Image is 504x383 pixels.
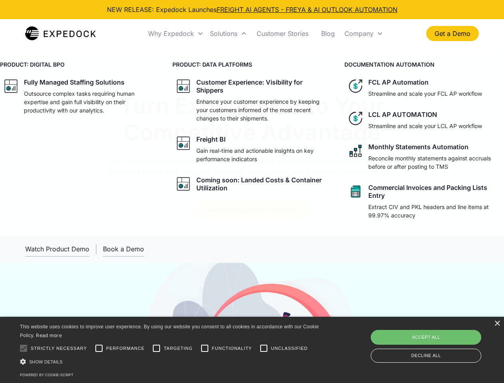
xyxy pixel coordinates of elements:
[368,122,482,130] p: Streamline and scale your LCL AP workflow
[24,78,125,86] div: Fully Managed Staffing Solutions
[368,154,501,171] p: Reconcile monthly statements against accruals before or after posting to TMS
[344,30,374,38] div: Company
[20,324,319,339] span: This website uses cookies to improve user experience. By using our website you consent to all coo...
[348,78,364,94] img: dollar icon
[210,30,237,38] div: Solutions
[341,20,386,47] div: Company
[148,30,194,38] div: Why Expedock
[212,345,252,352] span: Functionality
[344,180,504,223] a: sheet iconCommercial Invoices and Packing Lists EntryExtract CIV and PKL headers and line items a...
[250,20,315,47] a: Customer Stories
[464,345,504,383] iframe: Chat Widget
[25,26,96,41] img: Expedock Logo
[103,245,144,253] div: Book a Demo
[145,20,207,47] div: Why Expedock
[368,89,482,98] p: Streamline and scale your FCL AP workflow
[196,146,329,163] p: Gain real-time and actionable insights on key performance indicators
[315,20,341,47] a: Blog
[344,140,504,174] a: network like iconMonthly Statements AutomationReconcile monthly statements against accruals befor...
[176,78,192,94] img: graph icon
[20,373,73,377] a: Powered by cookie-script
[494,321,500,327] div: Close
[368,78,429,86] div: FCL AP Automation
[344,60,504,69] h4: DOCUMENTATION AUTOMATION
[426,26,479,41] a: Get a Demo
[196,78,329,94] div: Customer Experience: Visibility for Shippers
[3,78,19,94] img: graph icon
[164,345,192,352] span: Targeting
[371,349,481,363] div: Decline all
[348,111,364,126] img: dollar icon
[368,143,468,151] div: Monthly Statements Automation
[172,132,332,166] a: graph iconFreight BIGain real-time and actionable insights on key performance indicators
[368,203,501,219] p: Extract CIV and PKL headers and line items at 99.97% accuracy
[176,135,192,151] img: graph icon
[36,332,62,338] a: Read more
[24,89,156,115] p: Outsource complex tasks requiring human expertise and gain full visibility on their productivity ...
[271,345,308,352] span: Unclassified
[371,330,481,344] div: Accept all
[172,60,332,69] h4: PRODUCT: DATA PLATFORMS
[196,97,329,122] p: Enhance your customer experience by keeping your customers informed of the most recent changes to...
[172,75,332,126] a: graph iconCustomer Experience: Visibility for ShippersEnhance your customer experience by keeping...
[196,176,329,192] div: Coming soon: Landed Costs & Container Utilization
[368,111,437,118] div: LCL AP AUTOMATION
[348,143,364,159] img: network like icon
[344,107,504,133] a: dollar iconLCL AP AUTOMATIONStreamline and scale your LCL AP workflow
[25,245,89,253] div: Watch Product Demo
[106,345,145,352] span: Performance
[368,184,501,199] div: Commercial Invoices and Packing Lists Entry
[31,345,87,352] span: Strictly necessary
[25,242,89,257] a: open lightbox
[348,184,364,199] img: sheet icon
[344,75,504,101] a: dollar iconFCL AP AutomationStreamline and scale your FCL AP workflow
[196,135,225,143] div: Freight BI
[25,26,96,41] a: home
[217,6,397,14] a: FREIGHT AI AGENTS - FREYA & AI OUTLOOK AUTOMATION
[29,359,63,364] span: Show details
[207,20,250,47] div: Solutions
[176,176,192,192] img: graph icon
[172,173,332,195] a: graph iconComing soon: Landed Costs & Container Utilization
[103,242,144,257] a: Book a Demo
[20,357,322,366] div: Show details
[107,5,397,14] div: NEW RELEASE: Expedock Launches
